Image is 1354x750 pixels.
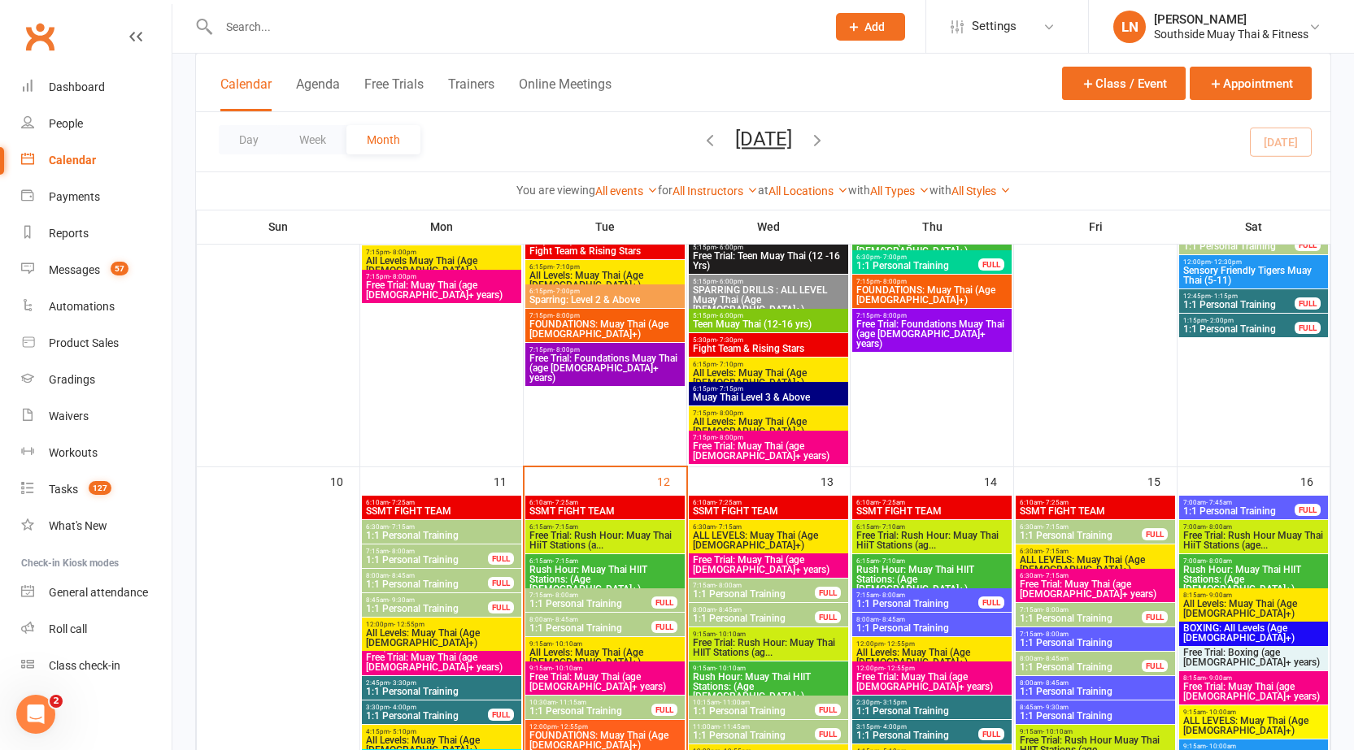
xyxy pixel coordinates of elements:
[389,499,415,506] span: - 7:25am
[978,596,1004,609] div: FULL
[1182,523,1325,531] span: 7:00am
[692,555,845,574] span: Free Trial: Muay Thai (age [DEMOGRAPHIC_DATA]+ years)
[296,76,340,111] button: Agenda
[692,244,845,251] span: 5:15pm
[390,249,416,256] span: - 8:00pm
[880,278,907,285] span: - 8:00pm
[879,616,905,623] span: - 8:45am
[716,410,743,417] span: - 8:00pm
[448,76,494,111] button: Trainers
[1206,523,1232,531] span: - 8:00am
[552,616,578,623] span: - 8:45am
[836,13,905,41] button: Add
[279,125,346,154] button: Week
[21,435,172,471] a: Workouts
[21,325,172,362] a: Product Sales
[365,531,518,540] span: 1:1 Personal Training
[692,582,816,589] span: 7:15am
[49,263,100,276] div: Messages
[692,672,845,701] span: Rush Hour: Muay Thai HIIT Stations: (Age [DEMOGRAPHIC_DATA]+)
[1206,499,1232,506] span: - 7:45am
[716,336,743,344] span: - 7:30pm
[1182,506,1295,516] span: 1:1 Personal Training
[49,154,96,167] div: Calendar
[1019,704,1172,711] span: 8:45am
[1182,592,1325,599] span: 8:15am
[692,312,845,319] span: 5:15pm
[1043,606,1069,613] span: - 8:00am
[529,616,652,623] span: 8:00am
[692,344,845,353] span: Fight Team & Rising Stars
[556,699,586,706] span: - 11:15am
[1147,467,1177,494] div: 15
[880,312,907,319] span: - 8:00pm
[529,599,652,609] span: 1:1 Personal Training
[692,417,845,436] span: All Levels: Muay Thai (Age [DEMOGRAPHIC_DATA]+)
[692,706,816,716] span: 1:1 Personal Training
[365,280,518,300] span: Free Trial: Muay Thai (age [DEMOGRAPHIC_DATA]+ years)
[529,557,681,565] span: 6:15am
[21,362,172,398] a: Gradings
[1182,258,1325,266] span: 12:00pm
[1019,606,1143,613] span: 7:15am
[815,704,841,716] div: FULL
[197,210,360,244] th: Sun
[768,184,848,197] a: All Locations
[21,69,172,106] a: Dashboard
[553,312,580,319] span: - 8:00pm
[20,16,60,57] a: Clubworx
[692,699,816,706] span: 10:15am
[552,592,578,599] span: - 8:00am
[21,471,172,508] a: Tasks 127
[529,319,681,339] span: FOUNDATIONS: Muay Thai (Age [DEMOGRAPHIC_DATA]+)
[1182,709,1325,716] span: 9:15am
[716,523,742,531] span: - 7:15am
[692,319,845,329] span: Teen Muay Thai (12-16 yrs)
[365,621,518,628] span: 12:00pm
[1211,293,1238,300] span: - 1:15pm
[856,616,1008,623] span: 8:00am
[494,467,523,494] div: 11
[1182,599,1325,618] span: All Levels: Muay Thai (Age [DEMOGRAPHIC_DATA]+)
[651,621,677,633] div: FULL
[529,346,681,353] span: 7:15pm
[692,251,845,271] span: Free Trial: Teen Muay Thai (12 -16 Yrs)
[365,523,518,531] span: 6:30am
[529,499,681,506] span: 6:10am
[389,596,415,604] span: - 9:30am
[89,481,111,495] span: 127
[529,271,681,290] span: All Levels: Muay Thai (Age [DEMOGRAPHIC_DATA]+)
[692,531,845,550] span: ALL LEVELS: Muay Thai (Age [DEMOGRAPHIC_DATA]+)
[716,312,743,319] span: - 6:00pm
[220,76,272,111] button: Calendar
[1019,548,1172,555] span: 6:30am
[716,582,742,589] span: - 8:00am
[1182,293,1295,300] span: 12:45pm
[394,621,424,628] span: - 12:55pm
[1182,565,1325,594] span: Rush Hour: Muay Thai HIIT Stations: (Age [DEMOGRAPHIC_DATA]+)
[1142,611,1168,623] div: FULL
[1043,572,1069,579] span: - 7:15am
[1113,11,1146,43] div: LN
[673,184,758,197] a: All Instructors
[720,699,750,706] span: - 11:00am
[930,184,951,197] strong: with
[529,706,652,716] span: 1:1 Personal Training
[529,565,681,594] span: Rush Hour: Muay Thai HIIT Stations: (Age [DEMOGRAPHIC_DATA]+)
[346,125,420,154] button: Month
[716,665,746,672] span: - 10:10am
[390,704,416,711] span: - 4:00pm
[879,499,905,506] span: - 7:25am
[856,261,979,271] span: 1:1 Personal Training
[1019,655,1143,662] span: 8:00am
[692,410,845,417] span: 7:15pm
[879,523,905,531] span: - 7:10am
[529,295,681,305] span: Sparring: Level 2 & Above
[49,519,107,532] div: What's New
[1182,300,1295,310] span: 1:1 Personal Training
[21,106,172,142] a: People
[1019,631,1172,638] span: 7:15am
[488,553,514,565] div: FULL
[529,648,681,667] span: All Levels: Muay Thai (Age [DEMOGRAPHIC_DATA]+)
[364,76,424,111] button: Free Trials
